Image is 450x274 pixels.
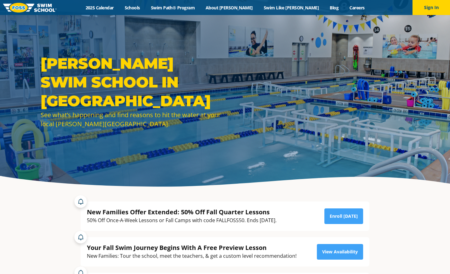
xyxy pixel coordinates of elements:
a: Swim Like [PERSON_NAME] [258,5,324,11]
a: Swim Path® Program [145,5,200,11]
div: Your Fall Swim Journey Begins With A Free Preview Lesson [87,243,297,252]
div: 50% Off Once-A-Week Lessons or Fall Camps with code FALLFOSS50. Ends [DATE]. [87,216,277,225]
div: New Families Offer Extended: 50% Off Fall Quarter Lessons [87,208,277,216]
a: Careers [344,5,370,11]
div: New Families: Tour the school, meet the teachers, & get a custom level recommendation! [87,252,297,260]
a: View Availability [317,244,363,260]
h1: [PERSON_NAME] Swim School in [GEOGRAPHIC_DATA] [41,54,222,110]
a: Enroll [DATE] [324,208,363,224]
a: Schools [119,5,145,11]
a: 2025 Calendar [80,5,119,11]
img: FOSS Swim School Logo [3,3,57,12]
div: See what’s happening and find reasons to hit the water at your local [PERSON_NAME][GEOGRAPHIC_DATA]. [41,110,222,128]
a: About [PERSON_NAME] [200,5,258,11]
a: Blog [324,5,344,11]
